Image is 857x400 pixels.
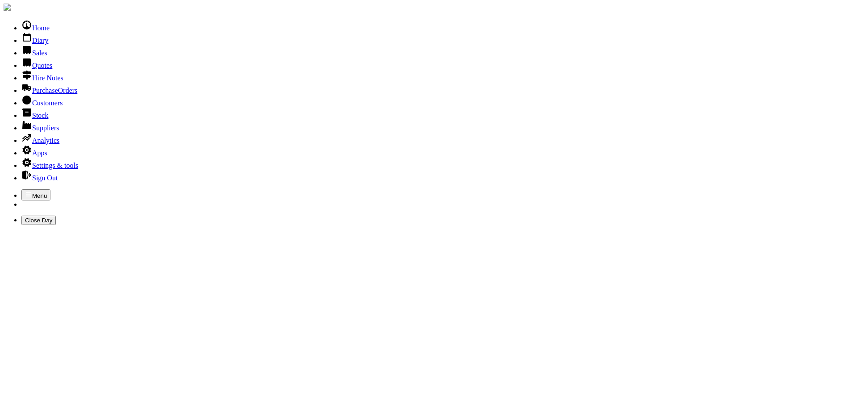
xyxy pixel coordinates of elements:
[21,120,853,132] li: Suppliers
[21,74,63,82] a: Hire Notes
[21,124,59,132] a: Suppliers
[21,107,853,120] li: Stock
[21,70,853,82] li: Hire Notes
[21,174,58,182] a: Sign Out
[21,112,48,119] a: Stock
[21,162,78,169] a: Settings & tools
[21,137,59,144] a: Analytics
[21,24,50,32] a: Home
[21,49,47,57] a: Sales
[21,62,52,69] a: Quotes
[21,99,62,107] a: Customers
[21,87,77,94] a: PurchaseOrders
[21,189,50,200] button: Menu
[21,216,56,225] button: Close Day
[21,149,47,157] a: Apps
[21,37,48,44] a: Diary
[21,45,853,57] li: Sales
[4,4,11,11] img: companylogo.jpg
